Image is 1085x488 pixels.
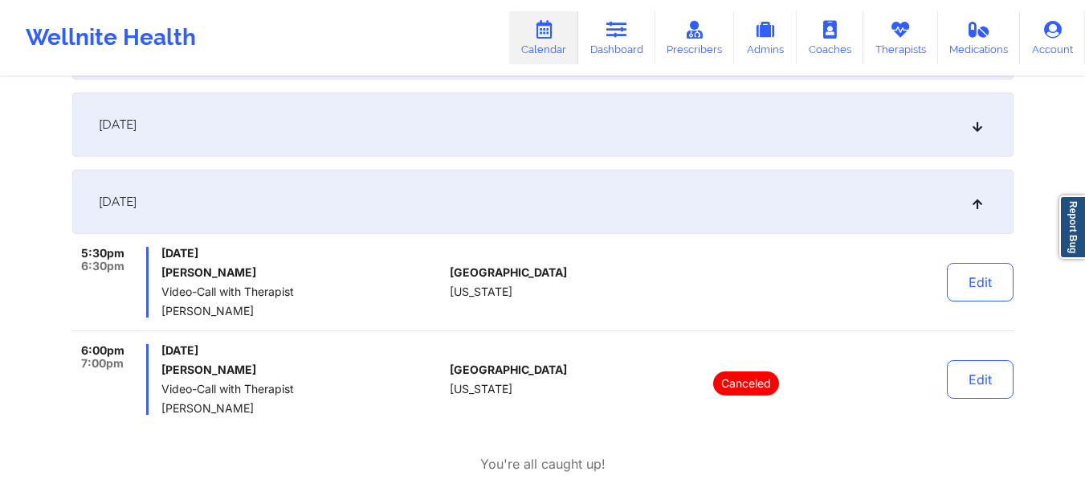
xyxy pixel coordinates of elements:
span: [DATE] [99,117,137,133]
span: [GEOGRAPHIC_DATA] [450,266,567,279]
span: [US_STATE] [450,285,512,298]
span: [DATE] [99,194,137,210]
a: Dashboard [578,11,655,64]
span: 6:00pm [81,344,124,357]
a: Medications [938,11,1021,64]
a: Admins [734,11,797,64]
span: [GEOGRAPHIC_DATA] [450,363,567,376]
p: Canceled [713,371,779,396]
span: 7:00pm [81,357,124,370]
span: Video-Call with Therapist [161,285,443,298]
span: [US_STATE] [450,383,512,396]
span: 5:30pm [81,247,124,260]
a: Coaches [797,11,863,64]
span: [PERSON_NAME] [161,402,443,415]
span: 6:30pm [81,260,124,273]
a: Account [1020,11,1085,64]
a: Report Bug [1059,195,1085,259]
a: Therapists [863,11,938,64]
span: Video-Call with Therapist [161,383,443,396]
h6: [PERSON_NAME] [161,266,443,279]
span: [DATE] [161,344,443,357]
span: [PERSON_NAME] [161,305,443,318]
h6: [PERSON_NAME] [161,363,443,376]
span: [DATE] [161,247,443,260]
button: Edit [947,360,1014,399]
p: You're all caught up! [480,455,606,474]
button: Edit [947,263,1014,301]
a: Calendar [509,11,578,64]
a: Prescribers [655,11,735,64]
